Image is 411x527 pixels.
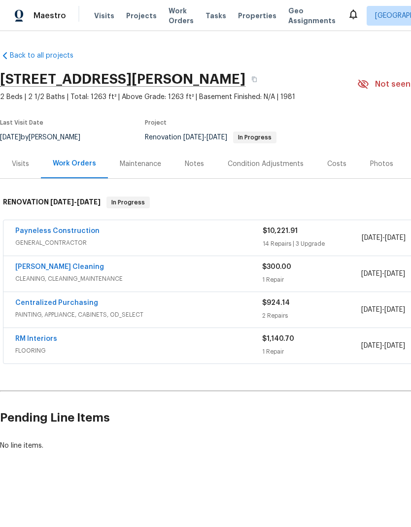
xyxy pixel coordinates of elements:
div: Maintenance [120,159,161,169]
span: [DATE] [361,270,382,277]
a: Centralized Purchasing [15,299,98,306]
a: [PERSON_NAME] Cleaning [15,263,104,270]
span: Tasks [205,12,226,19]
span: [DATE] [362,234,382,241]
span: In Progress [107,198,149,207]
span: Projects [126,11,157,21]
span: Work Orders [169,6,194,26]
div: 1 Repair [262,275,361,285]
span: [DATE] [77,198,101,205]
span: CLEANING, CLEANING_MAINTENANCE [15,274,262,284]
div: Work Orders [53,159,96,168]
span: - [361,305,405,315]
span: $924.14 [262,299,290,306]
div: 14 Repairs | 3 Upgrade [263,239,362,249]
span: $10,221.91 [263,228,298,234]
span: [DATE] [384,342,405,349]
span: Geo Assignments [288,6,336,26]
div: Notes [185,159,204,169]
span: [DATE] [183,134,204,141]
span: [DATE] [50,198,74,205]
span: Visits [94,11,114,21]
span: [DATE] [384,306,405,313]
div: Photos [370,159,393,169]
span: [DATE] [206,134,227,141]
div: 1 Repair [262,347,361,357]
span: FLOORING [15,346,262,356]
div: Costs [327,159,346,169]
span: Properties [238,11,276,21]
h6: RENOVATION [3,197,101,208]
div: 2 Repairs [262,311,361,321]
span: Renovation [145,134,276,141]
span: - [361,341,405,351]
span: [DATE] [361,306,382,313]
span: - [183,134,227,141]
span: [DATE] [385,234,406,241]
span: - [50,198,101,205]
span: Maestro [34,11,66,21]
span: [DATE] [384,270,405,277]
span: $1,140.70 [262,335,294,342]
span: [DATE] [361,342,382,349]
span: $300.00 [262,263,291,270]
span: PAINTING, APPLIANCE, CABINETS, OD_SELECT [15,310,262,320]
span: - [361,269,405,279]
button: Copy Address [245,70,263,88]
span: Project [145,120,167,126]
a: RM Interiors [15,335,57,342]
div: Condition Adjustments [228,159,304,169]
span: - [362,233,406,243]
span: In Progress [234,134,275,140]
a: Payneless Construction [15,228,100,234]
span: GENERAL_CONTRACTOR [15,238,263,248]
div: Visits [12,159,29,169]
